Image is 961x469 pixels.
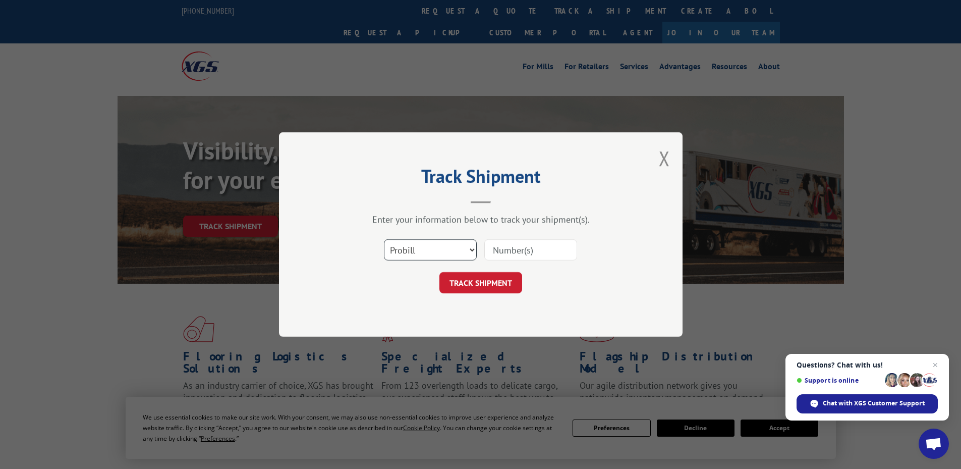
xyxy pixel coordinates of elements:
[439,272,522,293] button: TRACK SHIPMENT
[919,429,949,459] a: Open chat
[797,361,938,369] span: Questions? Chat with us!
[659,145,670,172] button: Close modal
[797,377,881,384] span: Support is online
[797,394,938,413] span: Chat with XGS Customer Support
[484,239,577,260] input: Number(s)
[823,399,925,408] span: Chat with XGS Customer Support
[329,214,632,225] div: Enter your information below to track your shipment(s).
[329,169,632,188] h2: Track Shipment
